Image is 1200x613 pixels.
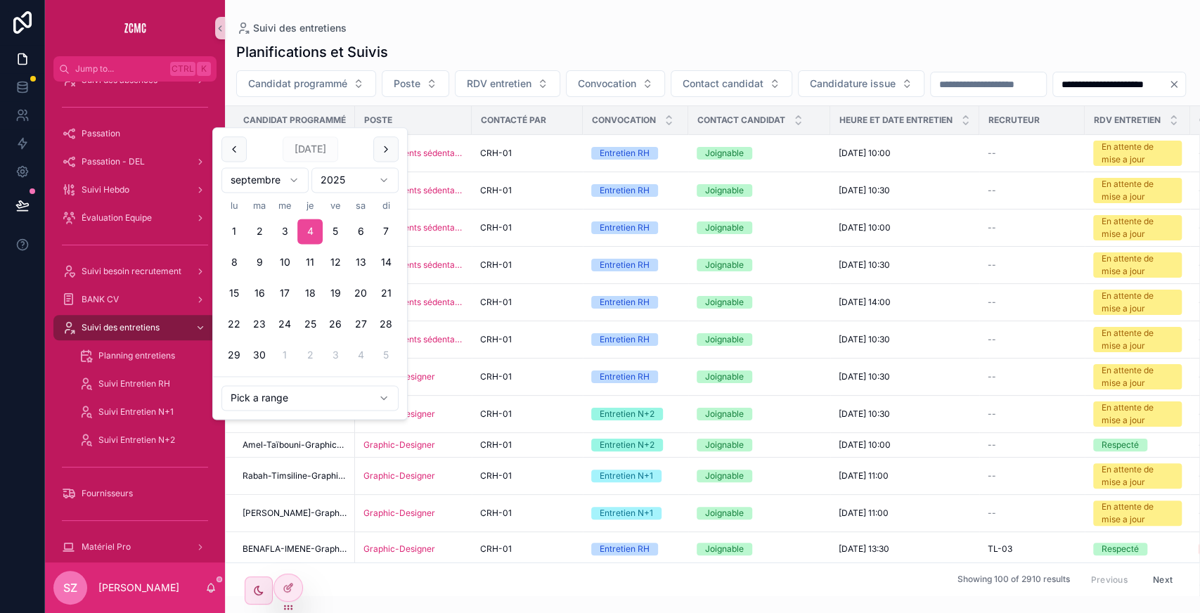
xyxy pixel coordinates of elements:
button: lundi 15 septembre 2025 [221,281,247,306]
button: mercredi 3 septembre 2025 [272,219,297,245]
a: Respecté [1093,439,1182,451]
th: samedi [348,198,373,213]
button: dimanche 14 septembre 2025 [373,250,399,276]
div: Respecté [1102,543,1139,555]
a: Graphic-Designer [363,470,435,482]
h1: Planifications et Suivis [236,42,388,62]
div: En attente de mise a jour [1102,501,1173,526]
a: Graphic-Designer [363,371,463,382]
button: mardi 30 septembre 2025 [247,343,272,368]
a: BANK CV [53,287,217,312]
a: En attente de mise a jour [1093,290,1182,315]
a: -- [988,439,1076,451]
a: Joignable [697,184,822,197]
div: Joignable [705,184,744,197]
span: CRH-01 [480,508,512,519]
a: Suivi besoin recrutement [53,259,217,284]
span: CRH-01 [480,543,512,555]
span: [DATE] 10:30 [839,259,890,271]
button: dimanche 7 septembre 2025 [373,219,399,245]
a: Chargé clients sédentaire [363,297,463,308]
a: Entretien N+2 [591,408,680,420]
div: Entretien RH [600,184,650,197]
span: Suivi besoin recrutement [82,266,181,277]
span: BANK CV [82,294,119,305]
div: Entretien RH [600,543,650,555]
span: RDV entretien [467,77,531,91]
span: Rabah-Timsiline-Graphic-Designer- [243,470,347,482]
a: En attente de mise a jour [1093,501,1182,526]
a: Suivi Hebdo [53,177,217,202]
a: [DATE] 10:30 [839,259,971,271]
a: -- [988,297,1076,308]
span: Ctrl [170,62,195,76]
a: En attente de mise a jour [1093,327,1182,352]
a: -- [988,371,1076,382]
a: -- [988,259,1076,271]
a: CRH-01 [480,297,574,308]
a: Suivi Entretien N+2 [70,427,217,453]
a: En attente de mise a jour [1093,215,1182,240]
span: CRH-01 [480,297,512,308]
span: Convocation [578,77,636,91]
a: Suivi Entretien N+1 [70,399,217,425]
a: Graphic-Designer [363,470,463,482]
span: Poste [364,115,392,126]
a: [DATE] 10:30 [839,371,971,382]
button: Today, jeudi 4 septembre 2025, selected [297,219,323,245]
span: CRH-01 [480,439,512,451]
button: Select Button [236,70,376,97]
th: dimanche [373,198,399,213]
span: Passation - DEL [82,156,145,167]
span: [DATE] 10:30 [839,408,890,420]
button: samedi 4 octobre 2025 [348,343,373,368]
div: Entretien RH [600,296,650,309]
button: samedi 20 septembre 2025 [348,281,373,306]
a: Graphic-Designer [363,439,463,451]
a: Passation [53,121,217,146]
a: Évaluation Equipe [53,205,217,231]
a: Chargé clients sédentaire [363,148,463,159]
button: dimanche 28 septembre 2025 [373,312,399,337]
a: CRH-01 [480,259,574,271]
a: Chargé clients sédentaire [363,222,463,233]
div: Joignable [705,259,744,271]
a: Entretien N+1 [591,507,680,520]
span: Suivi des entretiens [253,21,347,35]
a: Entretien RH [591,259,680,271]
div: En attente de mise a jour [1102,327,1173,352]
a: Chargé clients sédentaire [363,259,463,271]
a: Joignable [697,147,822,160]
a: Amel-Taïbouni-Graphic-Designer- [243,439,347,451]
button: lundi 29 septembre 2025 [221,343,247,368]
a: Joignable [697,408,822,420]
a: Joignable [697,507,822,520]
button: Clear [1168,79,1185,90]
button: lundi 22 septembre 2025 [221,312,247,337]
span: -- [988,185,996,196]
div: Joignable [705,408,744,420]
span: [DATE] 13:30 [839,543,889,555]
button: mardi 23 septembre 2025 [247,312,272,337]
span: CRH-01 [480,148,512,159]
span: Contact candidat [697,115,785,126]
span: [DATE] 10:00 [839,148,891,159]
button: Relative time [221,386,399,411]
span: Graphic-Designer [363,508,435,519]
button: mardi 2 septembre 2025 [247,219,272,245]
span: CRH-01 [480,334,512,345]
a: Joignable [697,221,822,234]
a: Graphic-Designer [363,439,435,451]
a: Chargé clients sédentaire [363,185,463,196]
a: -- [988,222,1076,233]
button: vendredi 12 septembre 2025 [323,250,348,276]
div: Entretien N+2 [600,408,654,420]
span: Candidat programmé [243,115,346,126]
button: lundi 8 septembre 2025 [221,250,247,276]
span: [DATE] 10:30 [839,334,890,345]
a: CRH-01 [480,334,574,345]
